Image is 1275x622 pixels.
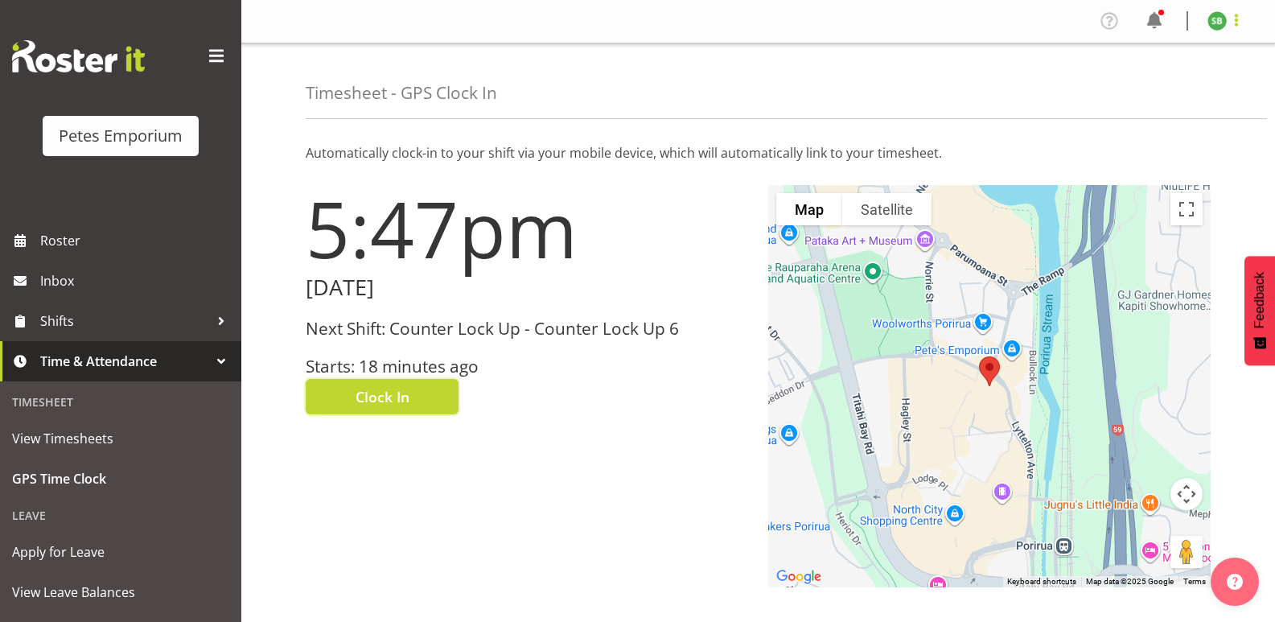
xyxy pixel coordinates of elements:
button: Map camera controls [1170,478,1203,510]
p: Automatically clock-in to your shift via your mobile device, which will automatically link to you... [306,143,1211,163]
span: Clock In [356,386,409,407]
button: Drag Pegman onto the map to open Street View [1170,536,1203,568]
h4: Timesheet - GPS Clock In [306,84,497,102]
a: GPS Time Clock [4,459,237,499]
span: Time & Attendance [40,349,209,373]
span: Feedback [1252,272,1267,328]
a: Apply for Leave [4,532,237,572]
a: View Leave Balances [4,572,237,612]
img: Google [772,566,825,587]
span: View Leave Balances [12,580,229,604]
h3: Starts: 18 minutes ago [306,357,749,376]
img: Rosterit website logo [12,40,145,72]
span: GPS Time Clock [12,467,229,491]
button: Show street map [776,193,842,225]
button: Feedback - Show survey [1244,256,1275,365]
div: Leave [4,499,237,532]
span: Map data ©2025 Google [1086,577,1174,586]
a: Terms (opens in new tab) [1183,577,1206,586]
span: Apply for Leave [12,540,229,564]
a: Open this area in Google Maps (opens a new window) [772,566,825,587]
div: Petes Emporium [59,124,183,148]
div: Timesheet [4,385,237,418]
span: Inbox [40,269,233,293]
span: Shifts [40,309,209,333]
button: Clock In [306,379,459,414]
a: View Timesheets [4,418,237,459]
span: Roster [40,229,233,253]
h1: 5:47pm [306,185,749,272]
h2: [DATE] [306,275,749,300]
button: Keyboard shortcuts [1007,576,1076,587]
h3: Next Shift: Counter Lock Up - Counter Lock Up 6 [306,319,749,338]
img: help-xxl-2.png [1227,574,1243,590]
button: Toggle fullscreen view [1170,193,1203,225]
button: Show satellite imagery [842,193,932,225]
span: View Timesheets [12,426,229,451]
img: stephanie-burden9828.jpg [1207,11,1227,31]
